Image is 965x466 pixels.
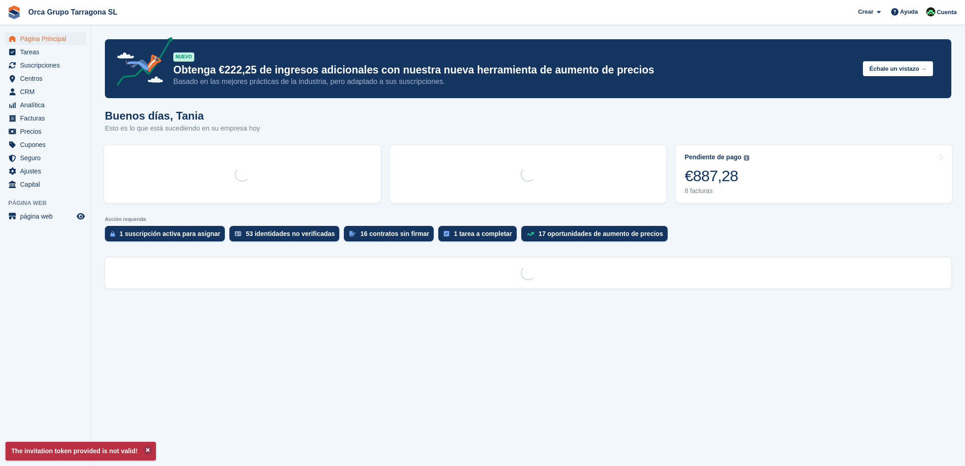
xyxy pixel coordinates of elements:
[5,125,86,138] a: menu
[20,178,75,191] span: Capital
[5,138,86,151] a: menu
[5,46,86,58] a: menu
[744,155,749,161] img: icon-info-grey-7440780725fd019a000dd9b08b2336e03edf1995a4989e88bcd33f0948082b44.svg
[900,7,918,16] span: Ayuda
[360,230,429,237] div: 16 contratos sin firmar
[926,7,935,16] img: Tania
[105,123,260,134] p: Esto es lo que está sucediendo en su empresa hoy
[20,125,75,138] span: Precios
[5,32,86,45] a: menu
[246,230,335,237] div: 53 identidades no verificadas
[521,226,672,246] a: 17 oportunidades de aumento de precios
[105,226,229,246] a: 1 suscripción activa para asignar
[539,230,663,237] div: 17 oportunidades de aumento de precios
[20,210,75,223] span: página web
[5,165,86,178] a: menu
[5,72,86,85] a: menu
[20,99,75,111] span: Analítica
[20,85,75,98] span: CRM
[5,85,86,98] a: menu
[858,7,873,16] span: Crear
[685,153,741,161] div: Pendiente de pago
[527,232,534,236] img: price_increase_opportunities-93ffe204e8149a01c8c9dc8f82e8f89637d9d84a8eef4429ea346261dce0b2c0.svg
[5,442,156,461] p: The invitation token provided is not valid!
[7,5,21,19] img: stora-icon-8386f47178a22dfd0bd8f6a31ec36ba5ce8667c1dd55bd0f319d3a0aa187defe.svg
[454,230,512,237] div: 1 tarea a completar
[863,61,933,76] button: Échale un vistazo →
[685,187,749,195] div: 8 facturas
[5,152,86,164] a: menu
[119,230,220,237] div: 1 suscripción activa para asignar
[685,167,749,185] div: €887,28
[20,72,75,85] span: Centros
[444,231,449,236] img: task-75834270c22a3079a89374b754ae025e5fb1db73e45f91037f5363f120a921f8.svg
[173,77,856,87] p: Basado en las mejores prácticas de la industria, pero adaptado a sus suscripciones.
[75,211,86,222] a: Vista previa de la tienda
[5,178,86,191] a: menu
[344,226,438,246] a: 16 contratos sin firmar
[20,32,75,45] span: Página Principal
[8,199,91,208] span: Página web
[20,112,75,125] span: Facturas
[20,138,75,151] span: Cupones
[20,46,75,58] span: Tareas
[173,52,194,62] div: NUEVO
[235,231,241,236] img: verify_identity-adf6edd0f0f0b5bbfe63781bf79b02c33cf7c696d77639b501bdc392416b5a36.svg
[105,216,951,222] p: Acción requerida
[229,226,344,246] a: 53 identidades no verificadas
[25,5,121,20] a: Orca Grupo Tarragona SL
[20,165,75,178] span: Ajustes
[5,99,86,111] a: menu
[110,231,115,237] img: active_subscription_to_allocate_icon-d502201f5373d7db506a760aba3b589e785aa758c864c3986d89f69b8ff3...
[5,210,86,223] a: menú
[349,231,356,236] img: contract_signature_icon-13c848040528278c33f63329250d36e43548de30e8caae1d1a13099fd9432cc5.svg
[675,145,952,203] a: Pendiente de pago €887,28 8 facturas
[937,8,957,17] span: Cuenta
[20,59,75,72] span: Suscripciones
[20,152,75,164] span: Seguro
[173,63,856,77] p: Obtenga €222,25 de ingresos adicionales con nuestra nueva herramienta de aumento de precios
[109,37,173,89] img: price-adjustments-announcement-icon-8257ccfd72463d97f412b2fc003d46551f7dbcb40ab6d574587a9cd5c0d94...
[438,226,521,246] a: 1 tarea a completar
[5,112,86,125] a: menu
[105,110,260,122] h1: Buenos días, Tania
[5,59,86,72] a: menu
